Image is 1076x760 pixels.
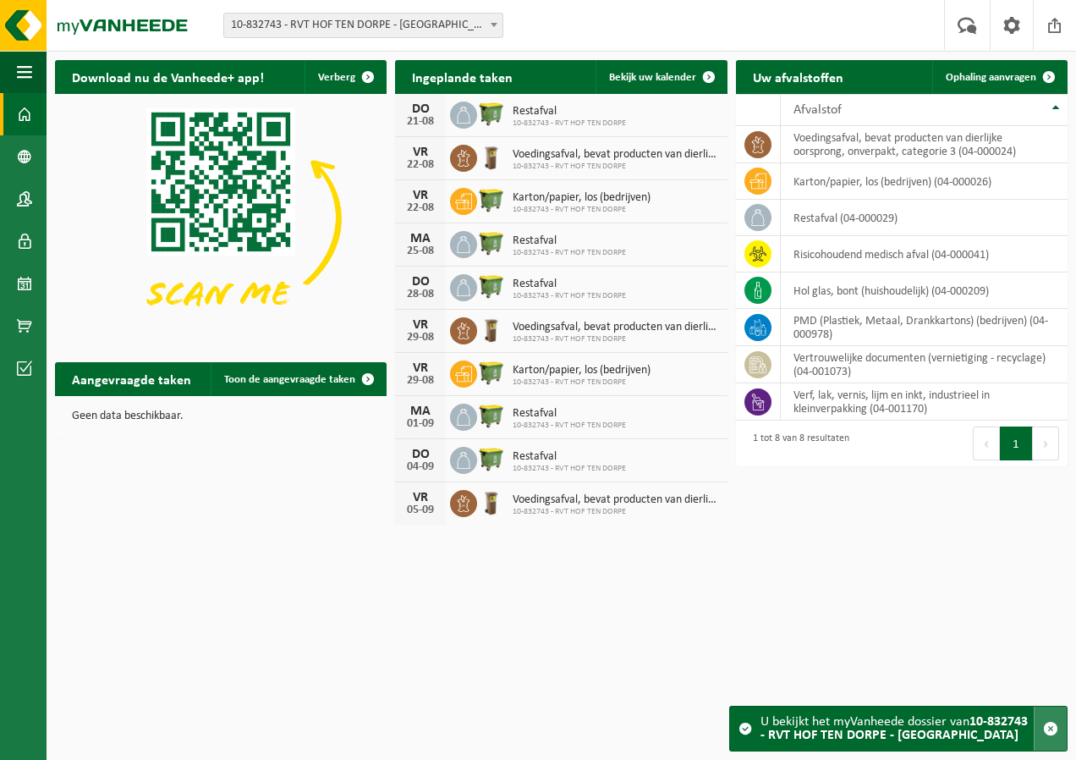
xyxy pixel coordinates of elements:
[513,364,651,377] span: Karton/papier, los (bedrijven)
[513,334,718,344] span: 10-832743 - RVT HOF TEN DORPE
[513,507,718,517] span: 10-832743 - RVT HOF TEN DORPE
[513,191,651,205] span: Karton/papier, los (bedrijven)
[403,189,437,202] div: VR
[403,202,437,214] div: 22-08
[224,374,355,385] span: Toon de aangevraagde taken
[513,248,626,258] span: 10-832743 - RVT HOF TEN DORPE
[973,427,1000,460] button: Previous
[55,362,208,395] h2: Aangevraagde taken
[403,102,437,116] div: DO
[513,291,626,301] span: 10-832743 - RVT HOF TEN DORPE
[477,444,506,473] img: WB-1100-HPE-GN-50
[513,464,626,474] span: 10-832743 - RVT HOF TEN DORPE
[781,236,1068,273] td: risicohoudend medisch afval (04-000041)
[403,159,437,171] div: 22-08
[513,421,626,431] span: 10-832743 - RVT HOF TEN DORPE
[477,358,506,387] img: WB-1100-HPE-GN-50
[395,60,530,93] h2: Ingeplande taken
[793,103,842,117] span: Afvalstof
[318,72,355,83] span: Verberg
[403,405,437,418] div: MA
[781,346,1068,383] td: vertrouwelijke documenten (vernietiging - recyclage) (04-001073)
[55,60,281,93] h2: Download nu de Vanheede+ app!
[760,715,1028,742] strong: 10-832743 - RVT HOF TEN DORPE - [GEOGRAPHIC_DATA]
[477,142,506,171] img: WB-0140-HPE-BN-01
[513,377,651,388] span: 10-832743 - RVT HOF TEN DORPE
[403,332,437,344] div: 29-08
[760,707,1034,751] div: U bekijkt het myVanheede dossier van
[403,318,437,332] div: VR
[403,375,437,387] div: 29-08
[403,289,437,300] div: 28-08
[55,94,387,343] img: Download de VHEPlus App
[477,229,506,257] img: WB-1100-HPE-GN-50
[403,461,437,473] div: 04-09
[513,148,718,162] span: Voedingsafval, bevat producten van dierlijke oorsprong, onverpakt, categorie 3
[513,205,651,215] span: 10-832743 - RVT HOF TEN DORPE
[513,407,626,421] span: Restafval
[513,278,626,291] span: Restafval
[477,272,506,300] img: WB-1100-HPE-GN-50
[477,315,506,344] img: WB-0140-HPE-BN-01
[513,162,718,172] span: 10-832743 - RVT HOF TEN DORPE
[946,72,1036,83] span: Ophaling aanvragen
[781,383,1068,421] td: verf, lak, vernis, lijm en inkt, industrieel in kleinverpakking (04-001170)
[781,273,1068,309] td: hol glas, bont (huishoudelijk) (04-000209)
[224,14,502,37] span: 10-832743 - RVT HOF TEN DORPE - WOMMELGEM
[736,60,860,93] h2: Uw afvalstoffen
[781,126,1068,163] td: voedingsafval, bevat producten van dierlijke oorsprong, onverpakt, categorie 3 (04-000024)
[403,418,437,430] div: 01-09
[211,362,385,396] a: Toon de aangevraagde taken
[403,504,437,516] div: 05-09
[513,234,626,248] span: Restafval
[403,116,437,128] div: 21-08
[477,401,506,430] img: WB-1100-HPE-GN-50
[223,13,503,38] span: 10-832743 - RVT HOF TEN DORPE - WOMMELGEM
[1033,427,1059,460] button: Next
[477,99,506,128] img: WB-1100-HPE-GN-50
[781,309,1068,346] td: PMD (Plastiek, Metaal, Drankkartons) (bedrijven) (04-000978)
[403,491,437,504] div: VR
[609,72,696,83] span: Bekijk uw kalender
[513,105,626,118] span: Restafval
[513,118,626,129] span: 10-832743 - RVT HOF TEN DORPE
[403,245,437,257] div: 25-08
[1000,427,1033,460] button: 1
[513,493,718,507] span: Voedingsafval, bevat producten van dierlijke oorsprong, onverpakt, categorie 3
[477,487,506,516] img: WB-0140-HPE-BN-01
[403,232,437,245] div: MA
[403,146,437,159] div: VR
[932,60,1066,94] a: Ophaling aanvragen
[781,200,1068,236] td: restafval (04-000029)
[513,450,626,464] span: Restafval
[305,60,385,94] button: Verberg
[513,321,718,334] span: Voedingsafval, bevat producten van dierlijke oorsprong, onverpakt, categorie 3
[403,448,437,461] div: DO
[744,425,849,462] div: 1 tot 8 van 8 resultaten
[477,185,506,214] img: WB-1100-HPE-GN-50
[403,275,437,289] div: DO
[781,163,1068,200] td: karton/papier, los (bedrijven) (04-000026)
[596,60,726,94] a: Bekijk uw kalender
[403,361,437,375] div: VR
[72,410,370,422] p: Geen data beschikbaar.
